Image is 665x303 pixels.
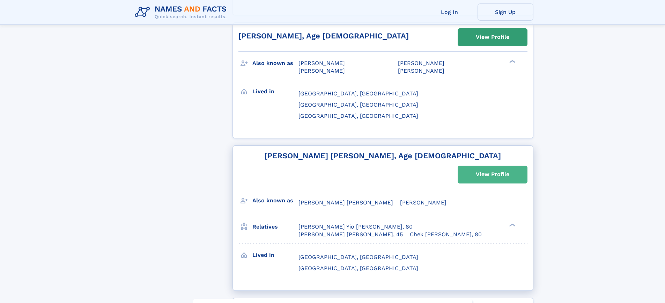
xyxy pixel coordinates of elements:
span: [PERSON_NAME] [PERSON_NAME] [298,199,393,206]
span: [GEOGRAPHIC_DATA], [GEOGRAPHIC_DATA] [298,113,418,119]
a: [PERSON_NAME] [PERSON_NAME], 45 [298,231,403,238]
img: Logo Names and Facts [132,3,232,22]
div: View Profile [476,166,509,182]
div: View Profile [476,29,509,45]
a: Log In [422,3,478,21]
h3: Also known as [252,57,298,69]
span: [PERSON_NAME] [398,67,444,74]
span: [GEOGRAPHIC_DATA], [GEOGRAPHIC_DATA] [298,265,418,272]
a: Chek [PERSON_NAME], 80 [410,231,482,238]
h3: Lived in [252,249,298,261]
div: ❯ [508,59,516,64]
h3: Lived in [252,86,298,98]
a: View Profile [458,29,527,45]
a: Sign Up [478,3,533,21]
h3: Also known as [252,195,298,207]
span: [GEOGRAPHIC_DATA], [GEOGRAPHIC_DATA] [298,90,418,97]
a: [PERSON_NAME] [PERSON_NAME], Age [DEMOGRAPHIC_DATA] [265,151,501,160]
a: View Profile [458,166,527,183]
div: ❯ [508,223,516,227]
span: [GEOGRAPHIC_DATA], [GEOGRAPHIC_DATA] [298,254,418,260]
span: [PERSON_NAME] [298,60,345,66]
a: [PERSON_NAME], Age [DEMOGRAPHIC_DATA] [238,31,409,40]
span: [PERSON_NAME] [298,67,345,74]
span: [GEOGRAPHIC_DATA], [GEOGRAPHIC_DATA] [298,101,418,108]
span: [PERSON_NAME] [398,60,444,66]
span: [PERSON_NAME] [400,199,446,206]
a: [PERSON_NAME] Yio [PERSON_NAME], 80 [298,223,413,231]
h3: Relatives [252,221,298,233]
